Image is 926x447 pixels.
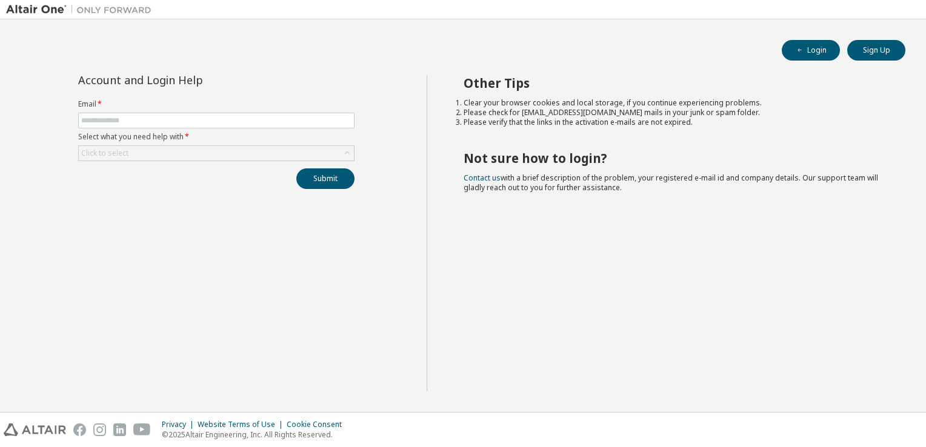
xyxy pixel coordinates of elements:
li: Clear your browser cookies and local storage, if you continue experiencing problems. [464,98,884,108]
button: Sign Up [847,40,905,61]
img: facebook.svg [73,423,86,436]
span: with a brief description of the problem, your registered e-mail id and company details. Our suppo... [464,173,878,193]
button: Login [782,40,840,61]
label: Email [78,99,355,109]
img: linkedin.svg [113,423,126,436]
button: Submit [296,168,355,189]
li: Please verify that the links in the activation e-mails are not expired. [464,118,884,127]
div: Click to select [81,148,128,158]
div: Account and Login Help [78,75,299,85]
label: Select what you need help with [78,132,355,142]
img: Altair One [6,4,158,16]
h2: Other Tips [464,75,884,91]
li: Please check for [EMAIL_ADDRESS][DOMAIN_NAME] mails in your junk or spam folder. [464,108,884,118]
div: Cookie Consent [287,420,349,429]
h2: Not sure how to login? [464,150,884,166]
p: © 2025 Altair Engineering, Inc. All Rights Reserved. [162,429,349,440]
img: youtube.svg [133,423,151,436]
img: instagram.svg [93,423,106,436]
img: altair_logo.svg [4,423,66,436]
a: Contact us [464,173,501,183]
div: Privacy [162,420,198,429]
div: Click to select [79,146,354,161]
div: Website Terms of Use [198,420,287,429]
